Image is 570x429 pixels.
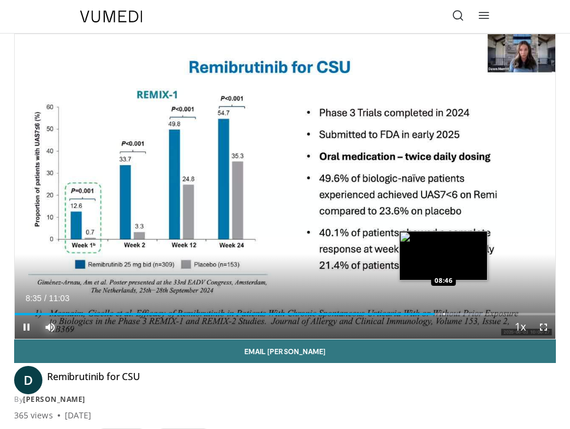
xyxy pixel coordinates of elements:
a: Email [PERSON_NAME] [14,339,556,363]
video-js: Video Player [15,34,555,339]
img: image.jpeg [399,231,488,280]
span: 8:35 [25,293,41,303]
div: [DATE] [65,410,91,421]
h4: Remibrutinib for CSU [47,371,140,390]
button: Mute [38,315,62,339]
button: Pause [15,315,38,339]
button: Playback Rate [508,315,532,339]
span: 11:03 [49,293,69,303]
button: Fullscreen [532,315,555,339]
img: VuMedi Logo [80,11,142,22]
div: Progress Bar [15,313,555,315]
span: / [44,293,47,303]
a: D [14,366,42,394]
a: [PERSON_NAME] [23,394,85,404]
div: By [14,394,556,405]
span: 365 views [14,410,53,421]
